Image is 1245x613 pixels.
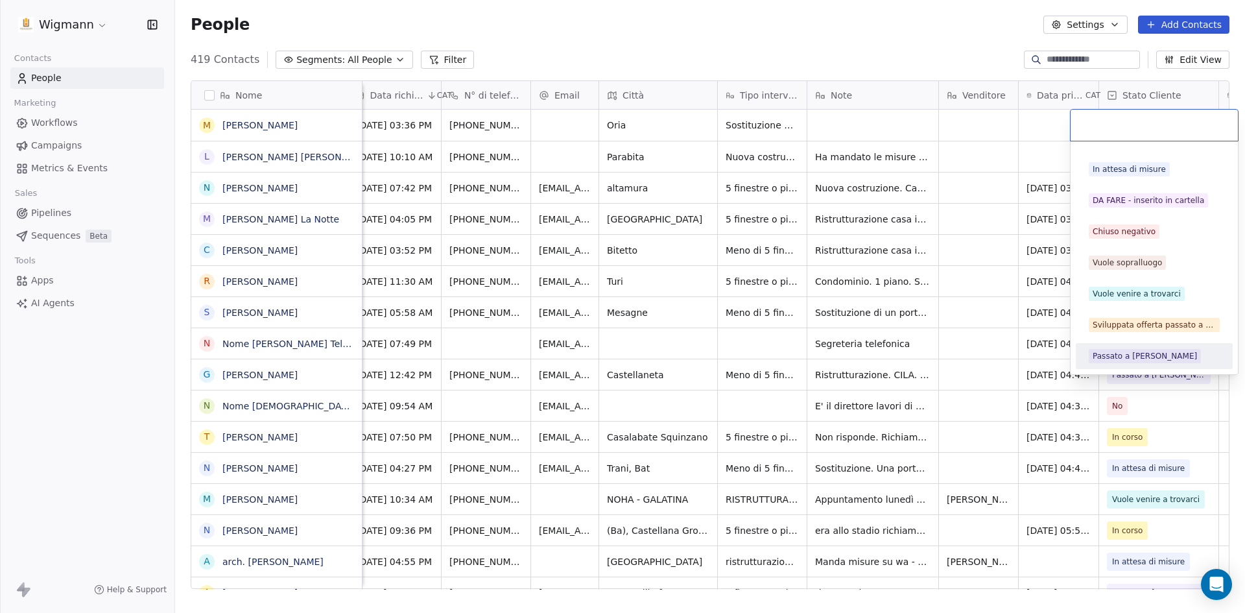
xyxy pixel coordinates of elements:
div: In attesa di misure [1093,163,1166,175]
div: Vuole venire a trovarci [1093,288,1181,300]
div: Passato a [PERSON_NAME] [1093,350,1197,362]
div: DA FARE - inserito in cartella [1093,195,1204,206]
div: Chiuso negativo [1093,226,1156,237]
div: Sviluppata offerta passato a [PERSON_NAME] [1093,319,1216,331]
div: Vuole sopralluogo [1093,257,1162,269]
div: Suggestions [1076,32,1233,369]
